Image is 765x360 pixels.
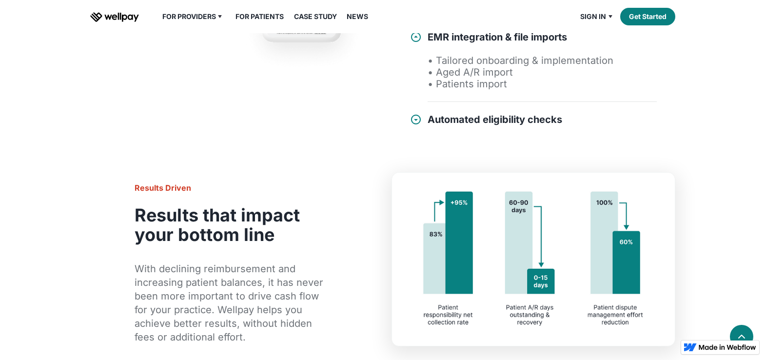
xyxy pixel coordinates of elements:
[230,11,290,22] a: For Patients
[620,8,675,25] a: Get Started
[135,205,330,244] h3: Results that impact your bottom line
[135,262,330,344] div: With declining reimbursement and increasing patient balances, it has never been more important to...
[341,11,374,22] a: News
[288,11,343,22] a: Case Study
[428,31,567,43] h4: EMR integration & file imports
[162,11,216,22] div: For Providers
[580,11,606,22] div: Sign in
[699,344,756,350] img: Made in Webflow
[574,11,620,22] div: Sign in
[157,11,230,22] div: For Providers
[428,114,562,125] h4: Automated eligibility checks
[135,182,330,194] h6: Results Driven
[428,55,657,90] div: • Tailored onboarding & implementation • Aged A/R import • Patients import
[90,11,139,22] a: home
